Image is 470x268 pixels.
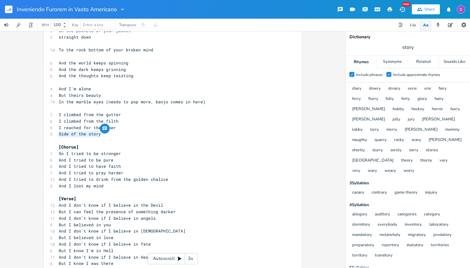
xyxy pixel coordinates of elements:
[369,86,381,92] button: dowry
[352,138,367,143] button: naughty
[432,107,443,112] button: horror
[59,112,121,117] span: I climbed from the gutter
[83,22,104,28] span: Enter a key
[422,117,455,122] button: [PERSON_NAME]
[59,235,113,240] span: But I believed in love
[424,212,440,217] button: category
[352,243,374,248] button: preparatory
[429,222,449,228] button: laboratory
[59,131,101,137] span: Side of the story
[375,138,387,143] button: quarry
[352,158,394,163] button: [GEOGRAPHIC_DATA]
[59,99,205,105] span: In the marble eyes (needs to pop more, banjo comes in here)
[380,233,400,238] button: melancholy
[375,253,393,258] button: transitory
[426,148,438,153] button: stories
[457,5,465,13] img: Dylan
[349,203,466,207] div: 4 Syllable s
[368,96,378,102] button: flurry
[352,117,385,122] button: [PERSON_NAME]
[412,107,424,112] button: hockey
[386,96,394,102] button: folly
[59,202,163,208] span: And I don't know if I believe in the Devil
[352,86,362,92] button: diary
[352,127,363,133] button: lobby
[450,107,460,112] button: hurry
[424,7,435,12] div: Share
[435,96,444,102] button: hairy
[59,170,123,176] span: And I tried to pray harder
[352,222,370,228] button: dormitory
[431,243,449,248] button: territories
[59,67,126,72] span: And the dark keeps grinning
[409,148,418,153] button: sorry
[368,168,377,174] button: wary
[352,148,365,153] button: shortly
[401,96,410,102] button: forty
[59,86,91,92] span: And I'm alone
[352,253,367,258] button: territory
[59,248,113,253] span: But I know I'm in Hell
[402,44,414,51] span: story
[440,158,448,163] button: vary
[59,228,186,234] span: And I don't know if I believe in [DEMOGRAPHIC_DATA]
[393,107,404,112] button: hobby
[59,34,91,40] span: straight down
[407,243,423,248] button: statutory
[412,138,421,143] button: scary
[394,190,417,195] button: game theory
[59,60,128,66] span: And the world keeps spinning
[352,212,367,217] button: allegory
[405,127,438,133] button: [PERSON_NAME]
[352,190,364,195] button: canary
[401,158,413,163] button: theory
[385,168,396,174] button: weary
[148,253,198,264] div: Autoscroll
[59,73,133,78] span: And the thoughts keep twisting
[59,176,168,182] span: And I tried to drink from the golden chalice
[59,151,121,156] span: So I tried to be stronger
[59,196,76,201] span: [Verse]
[42,23,49,27] div: BPM
[59,215,156,221] span: And I don't know if I believe in angels
[402,2,410,7] div: New
[370,127,379,133] button: lorry
[433,233,452,238] button: predatory
[388,86,400,92] button: dreary
[429,138,462,143] button: [PERSON_NAME]
[390,148,402,153] button: sorely
[59,241,151,247] span: And I don't know if I believe in fate
[59,222,111,228] span: But I believed in you
[17,7,117,12] span: Inveniendo Furorem in Vasto Americano
[420,158,432,163] button: thorny
[59,209,176,214] span: But I can feel the presence of something darker
[405,222,422,228] button: inventory
[425,190,437,195] button: inquiry
[408,56,439,68] div: Related
[424,86,431,92] button: erie
[119,23,136,27] div: Transpose
[185,253,196,264] div: 3x
[382,243,399,248] button: repertory
[349,35,466,39] div: Dictionary
[356,73,383,77] div: Include phrases
[59,118,118,124] span: I climbed from the filth
[59,144,79,150] span: [Chorus]
[403,168,414,174] button: worry
[352,107,385,112] button: [PERSON_NAME]
[372,190,387,195] button: contrary
[417,96,427,102] button: glory
[59,163,121,169] span: And I tried to have faith
[372,148,383,153] button: slurry
[377,56,408,68] div: Synonyms
[346,56,376,68] div: Rhymes
[398,212,417,217] button: categories
[59,261,113,266] span: But I know I was there
[352,96,361,102] button: ferry
[394,138,404,143] button: rocky
[59,254,156,260] span: And I don't know if I believe in Heaven
[408,86,417,92] button: eerie
[375,212,390,217] button: auditory
[439,56,470,68] div: Sounds Like
[59,183,104,189] span: And I lost my mind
